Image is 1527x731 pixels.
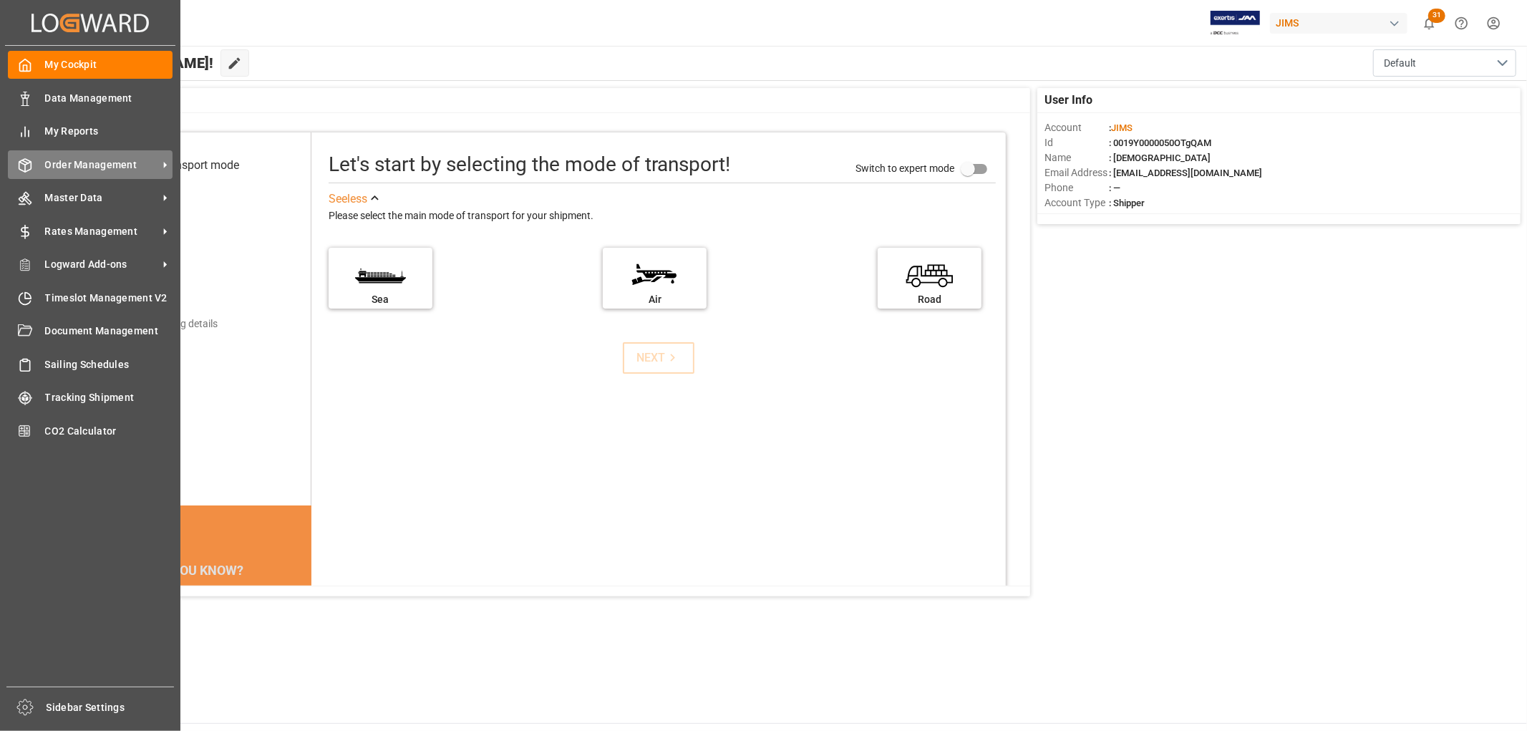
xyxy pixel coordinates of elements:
[1044,165,1109,180] span: Email Address
[8,384,173,412] a: Tracking Shipment
[8,317,173,345] a: Document Management
[1044,92,1092,109] span: User Info
[1044,120,1109,135] span: Account
[1211,11,1260,36] img: Exertis%20JAM%20-%20Email%20Logo.jpg_1722504956.jpg
[329,208,996,225] div: Please select the main mode of transport for your shipment.
[97,586,294,672] div: The energy needed to power one large container ship across the ocean in a single day is the same ...
[45,357,173,372] span: Sailing Schedules
[1044,180,1109,195] span: Phone
[855,162,954,173] span: Switch to expert mode
[1445,7,1478,39] button: Help Center
[1109,168,1262,178] span: : [EMAIL_ADDRESS][DOMAIN_NAME]
[1270,13,1407,34] div: JIMS
[45,224,158,239] span: Rates Management
[1373,49,1516,77] button: open menu
[45,257,158,272] span: Logward Add-ons
[1109,137,1211,148] span: : 0019Y0000050OTgQAM
[329,190,367,208] div: See less
[128,157,239,174] div: Select transport mode
[1109,122,1133,133] span: :
[8,284,173,311] a: Timeslot Management V2
[623,342,694,374] button: NEXT
[1044,150,1109,165] span: Name
[80,556,311,586] div: DID YOU KNOW?
[45,190,158,205] span: Master Data
[45,91,173,106] span: Data Management
[47,700,175,715] span: Sidebar Settings
[8,417,173,445] a: CO2 Calculator
[291,586,311,689] button: next slide / item
[45,424,173,439] span: CO2 Calculator
[45,291,173,306] span: Timeslot Management V2
[336,292,425,307] div: Sea
[8,84,173,112] a: Data Management
[45,158,158,173] span: Order Management
[59,49,213,77] span: Hello [PERSON_NAME]!
[885,292,974,307] div: Road
[1384,56,1416,71] span: Default
[1044,195,1109,210] span: Account Type
[329,150,730,180] div: Let's start by selecting the mode of transport!
[45,324,173,339] span: Document Management
[1109,183,1120,193] span: : —
[1270,9,1413,37] button: JIMS
[45,57,173,72] span: My Cockpit
[1109,153,1211,163] span: : [DEMOGRAPHIC_DATA]
[636,349,680,367] div: NEXT
[1428,9,1445,23] span: 31
[1044,135,1109,150] span: Id
[1413,7,1445,39] button: show 31 new notifications
[45,390,173,405] span: Tracking Shipment
[1109,198,1145,208] span: : Shipper
[8,350,173,378] a: Sailing Schedules
[1111,122,1133,133] span: JIMS
[610,292,699,307] div: Air
[8,117,173,145] a: My Reports
[45,124,173,139] span: My Reports
[8,51,173,79] a: My Cockpit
